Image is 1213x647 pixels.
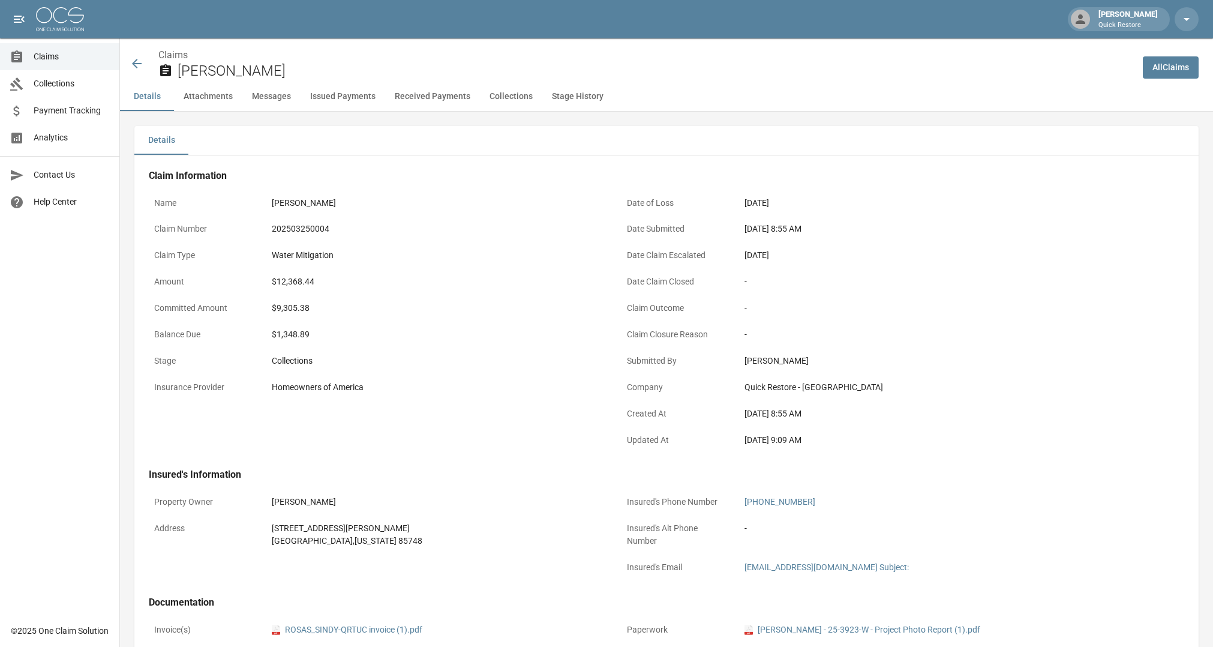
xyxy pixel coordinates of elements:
[149,270,257,293] p: Amount
[621,429,729,452] p: Updated At
[272,522,602,535] div: [STREET_ADDRESS][PERSON_NAME]
[1094,8,1163,30] div: [PERSON_NAME]
[120,82,1213,111] div: anchor tabs
[621,517,729,553] p: Insured's Alt Phone Number
[744,562,909,572] a: [EMAIL_ADDRESS][DOMAIN_NAME] Subject:
[621,217,729,241] p: Date Submitted
[301,82,385,111] button: Issued Payments
[149,469,1080,481] h4: Insured's Information
[120,82,174,111] button: Details
[272,328,602,341] div: $1,348.89
[149,349,257,373] p: Stage
[744,522,1074,535] div: -
[621,244,729,267] p: Date Claim Escalated
[621,402,729,426] p: Created At
[242,82,301,111] button: Messages
[744,624,980,636] a: pdf[PERSON_NAME] - 25-3923-W - Project Photo Report (1).pdf
[385,82,480,111] button: Received Payments
[744,497,815,507] a: [PHONE_NUMBER]
[272,355,602,367] div: Collections
[149,597,1080,609] h4: Documentation
[34,104,110,117] span: Payment Tracking
[149,323,257,346] p: Balance Due
[744,302,1074,314] div: -
[149,376,257,399] p: Insurance Provider
[11,625,109,637] div: © 2025 One Claim Solution
[158,48,1133,62] nav: breadcrumb
[158,49,188,61] a: Claims
[272,275,602,288] div: $12,368.44
[542,82,613,111] button: Stage History
[480,82,542,111] button: Collections
[744,355,1074,367] div: [PERSON_NAME]
[272,249,602,262] div: Water Mitigation
[1143,56,1199,79] a: AllClaims
[149,517,257,540] p: Address
[34,196,110,208] span: Help Center
[621,490,729,514] p: Insured's Phone Number
[34,169,110,181] span: Contact Us
[272,197,602,209] div: [PERSON_NAME]
[36,7,84,31] img: ocs-logo-white-transparent.png
[744,223,1074,235] div: [DATE] 8:55 AM
[272,381,602,394] div: Homeowners of America
[621,556,729,579] p: Insured's Email
[134,126,188,155] button: Details
[149,244,257,267] p: Claim Type
[34,50,110,63] span: Claims
[744,249,1074,262] div: [DATE]
[272,535,602,547] div: [GEOGRAPHIC_DATA] , [US_STATE] 85748
[1098,20,1158,31] p: Quick Restore
[621,376,729,399] p: Company
[272,624,422,636] a: pdfROSAS_SINDY-QRTUC invoice (1).pdf
[744,275,1074,288] div: -
[744,381,1074,394] div: Quick Restore - [GEOGRAPHIC_DATA]
[34,131,110,144] span: Analytics
[744,408,1074,420] div: [DATE] 8:55 AM
[149,191,257,215] p: Name
[134,126,1199,155] div: details tabs
[174,82,242,111] button: Attachments
[621,191,729,215] p: Date of Loss
[272,223,602,235] div: 202503250004
[272,496,602,508] div: [PERSON_NAME]
[621,618,729,642] p: Paperwork
[272,302,602,314] div: $9,305.38
[621,270,729,293] p: Date Claim Closed
[149,490,257,514] p: Property Owner
[149,618,257,642] p: Invoice(s)
[621,323,729,346] p: Claim Closure Reason
[744,434,1074,447] div: [DATE] 9:09 AM
[149,217,257,241] p: Claim Number
[621,349,729,373] p: Submitted By
[744,328,1074,341] div: -
[34,77,110,90] span: Collections
[744,197,1074,209] div: [DATE]
[621,296,729,320] p: Claim Outcome
[149,170,1080,182] h4: Claim Information
[7,7,31,31] button: open drawer
[149,296,257,320] p: Committed Amount
[178,62,1133,80] h2: [PERSON_NAME]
